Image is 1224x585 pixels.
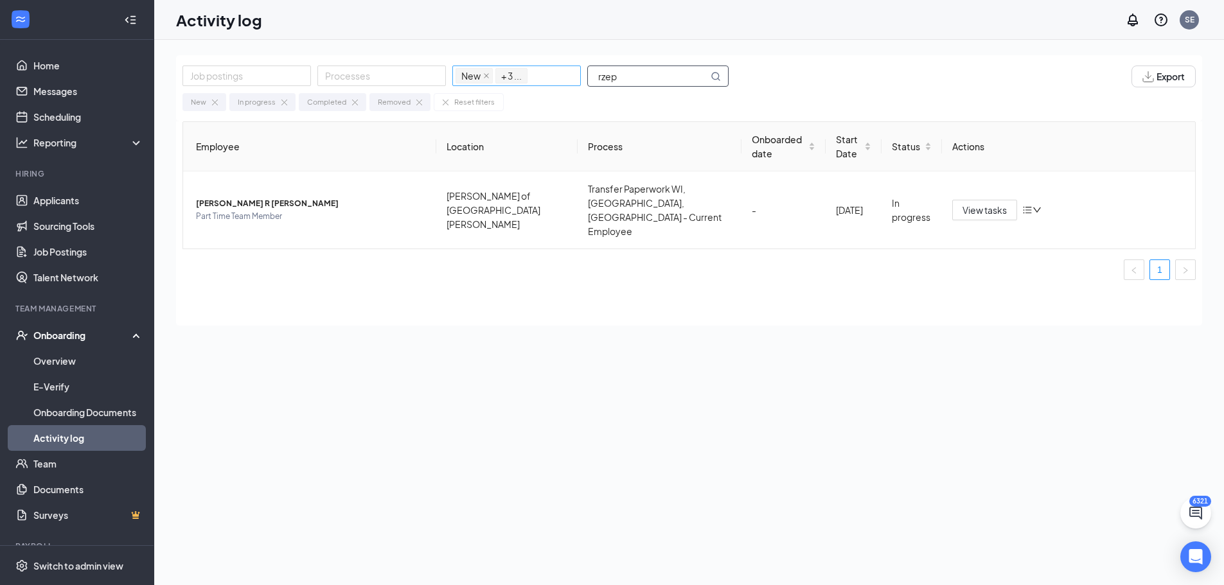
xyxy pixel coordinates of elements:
div: Payroll [15,541,141,552]
li: 1 [1149,259,1170,280]
a: Activity log [33,425,143,451]
a: Team [33,451,143,476]
div: New [191,96,206,108]
span: Part Time Team Member [196,210,426,223]
th: Employee [183,122,436,171]
a: Onboarding Documents [33,399,143,425]
li: Next Page [1175,259,1196,280]
a: Home [33,53,143,78]
span: View tasks [962,203,1007,217]
div: Onboarding [33,329,132,342]
a: E-Verify [33,374,143,399]
svg: UserCheck [15,329,28,342]
svg: MagnifyingGlass [711,71,721,82]
span: Export [1157,72,1185,81]
svg: Collapse [124,13,137,26]
td: Transfer Paperwork WI, [GEOGRAPHIC_DATA], [GEOGRAPHIC_DATA] - Current Employee [578,171,742,249]
a: Talent Network [33,265,143,290]
span: down [1033,205,1042,214]
span: [PERSON_NAME] R [PERSON_NAME] [196,197,426,210]
span: + 3 ... [501,69,522,83]
span: + 3 ... [495,68,528,83]
svg: Notifications [1125,12,1140,28]
td: [PERSON_NAME] of [GEOGRAPHIC_DATA][PERSON_NAME] [436,171,578,249]
span: Onboarded date [752,132,806,161]
th: Actions [942,122,1195,171]
div: 6321 [1189,496,1211,507]
div: Removed [378,96,411,108]
div: Reporting [33,136,144,149]
svg: WorkstreamLogo [14,13,27,26]
a: Job Postings [33,239,143,265]
div: In progress [238,96,276,108]
button: right [1175,259,1196,280]
a: Overview [33,348,143,374]
svg: Settings [15,559,28,572]
a: Documents [33,476,143,502]
div: - [752,203,815,217]
span: close [483,73,490,79]
span: bars [1022,205,1033,215]
th: Onboarded date [741,122,826,171]
button: ChatActive [1180,498,1211,528]
div: In progress [892,196,932,224]
svg: QuestionInfo [1153,12,1169,28]
div: Open Intercom Messenger [1180,541,1211,572]
div: Team Management [15,303,141,314]
div: Hiring [15,168,141,179]
h1: Activity log [176,9,262,31]
th: Location [436,122,578,171]
div: [DATE] [836,203,871,217]
th: Process [578,122,742,171]
a: 1 [1150,260,1169,279]
span: New [461,69,481,83]
span: Status [892,139,922,153]
svg: Analysis [15,136,28,149]
a: Sourcing Tools [33,213,143,239]
th: Status [882,122,942,171]
div: Switch to admin view [33,559,123,572]
button: Export [1131,65,1196,87]
span: right [1182,266,1189,274]
div: Reset filters [454,96,495,108]
a: Messages [33,78,143,104]
a: SurveysCrown [33,502,143,528]
button: View tasks [952,200,1017,220]
a: Scheduling [33,104,143,130]
li: Previous Page [1124,259,1144,280]
svg: ChatActive [1188,505,1203,521]
span: Start Date [836,132,862,161]
span: left [1130,266,1138,274]
button: left [1124,259,1144,280]
span: New [456,68,493,83]
a: Applicants [33,188,143,213]
div: SE [1185,14,1194,25]
div: Completed [307,96,346,108]
th: Start Date [826,122,882,171]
